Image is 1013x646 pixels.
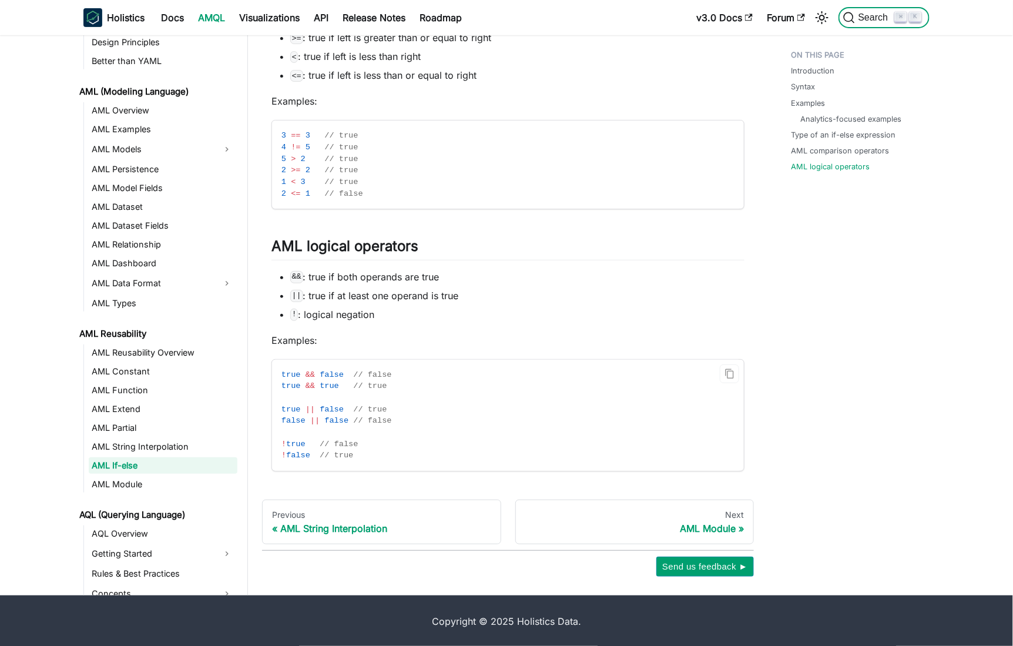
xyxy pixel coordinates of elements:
[281,370,301,379] span: true
[89,420,237,436] a: AML Partial
[306,381,315,390] span: &&
[290,32,303,44] code: >=
[216,140,237,159] button: Expand sidebar category 'AML Models'
[895,12,907,22] kbd: ⌘
[133,614,880,628] div: Copyright © 2025 Holistics Data.
[89,102,237,119] a: AML Overview
[320,440,358,448] span: // false
[89,382,237,399] a: AML Function
[353,405,387,414] span: // true
[290,309,298,320] code: !
[290,290,303,302] code: ||
[89,161,237,178] a: AML Persistence
[720,364,739,384] button: Copy code to clipboard
[89,565,237,582] a: Rules & Best Practices
[281,131,286,140] span: 3
[306,131,310,140] span: 3
[262,500,754,544] nav: Docs pages
[324,416,348,425] span: false
[89,217,237,234] a: AML Dataset Fields
[306,405,315,414] span: ||
[281,451,286,460] span: !
[281,166,286,175] span: 2
[291,131,300,140] span: ==
[89,236,237,253] a: AML Relationship
[89,457,237,474] a: AML If-else
[301,155,306,163] span: 2
[791,129,896,140] a: Type of an if-else expression
[290,70,303,82] code: <=
[89,255,237,272] a: AML Dashboard
[83,8,145,27] a: HolisticsHolistics
[791,81,816,92] a: Syntax
[89,199,237,215] a: AML Dataset
[325,155,358,163] span: // true
[83,8,102,27] img: Holistics
[515,500,754,544] a: NextAML Module
[325,143,358,152] span: // true
[191,8,232,27] a: AMQL
[290,31,744,45] li: : true if left is greater than or equal to right
[689,8,760,27] a: v3.0 Docs
[89,584,216,603] a: Concepts
[272,510,491,520] div: Previous
[760,8,812,27] a: Forum
[271,237,744,260] h2: AML logical operators
[525,510,744,520] div: Next
[310,416,320,425] span: ||
[291,189,300,198] span: <=
[801,113,902,125] a: Analytics-focused examples
[107,11,145,25] b: Holistics
[286,440,306,448] span: true
[281,381,301,390] span: true
[216,544,237,563] button: Expand sidebar category 'Getting Started'
[216,274,237,293] button: Expand sidebar category 'AML Data Format'
[290,271,303,283] code: &&
[272,523,491,534] div: AML String Interpolation
[76,326,237,342] a: AML Reusability
[656,557,754,577] button: Send us feedback ►
[325,189,363,198] span: // false
[662,559,748,574] span: Send us feedback ►
[89,121,237,138] a: AML Examples
[89,34,237,51] a: Design Principles
[271,333,744,347] p: Examples:
[306,143,310,152] span: 5
[76,507,237,523] a: AQL (Querying Language)
[89,344,237,361] a: AML Reusability Overview
[89,363,237,380] a: AML Constant
[89,274,216,293] a: AML Data Format
[154,8,191,27] a: Docs
[89,439,237,455] a: AML String Interpolation
[89,525,237,542] a: AQL Overview
[301,178,306,186] span: 3
[291,166,300,175] span: >=
[281,416,306,425] span: false
[262,500,501,544] a: PreviousAML String Interpolation
[216,584,237,603] button: Expand sidebar category 'Concepts'
[910,12,921,22] kbd: K
[291,143,300,152] span: !=
[290,51,298,63] code: <
[290,289,744,303] li: : true if at least one operand is true
[89,53,237,69] a: Better than YAML
[412,8,469,27] a: Roadmap
[89,140,216,159] a: AML Models
[353,416,391,425] span: // false
[320,370,344,379] span: false
[320,405,344,414] span: false
[281,143,286,152] span: 4
[291,178,296,186] span: <
[306,189,310,198] span: 1
[325,178,358,186] span: // true
[320,451,353,460] span: // true
[281,189,286,198] span: 2
[306,370,315,379] span: &&
[281,440,286,448] span: !
[76,83,237,100] a: AML (Modeling Language)
[271,94,744,108] p: Examples:
[353,381,387,390] span: // true
[281,178,286,186] span: 1
[290,307,744,322] li: : logical negation
[89,401,237,417] a: AML Extend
